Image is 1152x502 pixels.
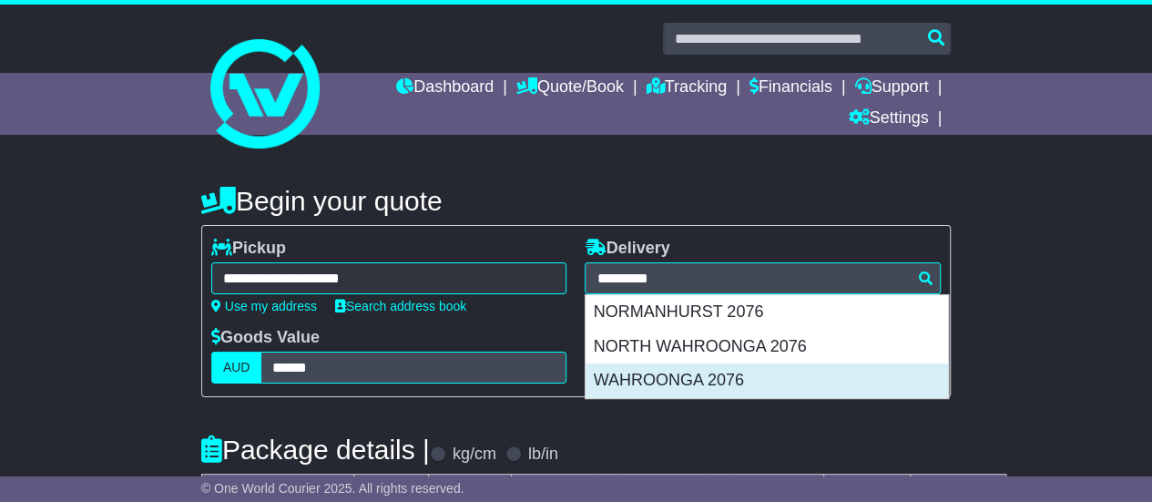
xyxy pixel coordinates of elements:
a: Support [854,73,928,104]
label: lb/in [528,445,558,465]
a: Search address book [335,299,466,313]
span: © One World Courier 2025. All rights reserved. [201,481,464,496]
h4: Begin your quote [201,186,951,216]
label: Goods Value [211,328,320,348]
label: kg/cm [453,445,496,465]
typeahead: Please provide city [585,262,941,294]
a: Use my address [211,299,317,313]
a: Tracking [647,73,727,104]
a: Dashboard [396,73,494,104]
div: WAHROONGA 2076 [586,364,948,398]
a: Settings [848,104,928,135]
a: Quote/Book [516,73,624,104]
div: NORMANHURST 2076 [586,295,948,330]
a: Financials [749,73,832,104]
label: Delivery [585,239,669,259]
h4: Package details | [201,435,430,465]
label: AUD [211,352,262,384]
label: Pickup [211,239,286,259]
div: NORTH WAHROONGA 2076 [586,330,948,364]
